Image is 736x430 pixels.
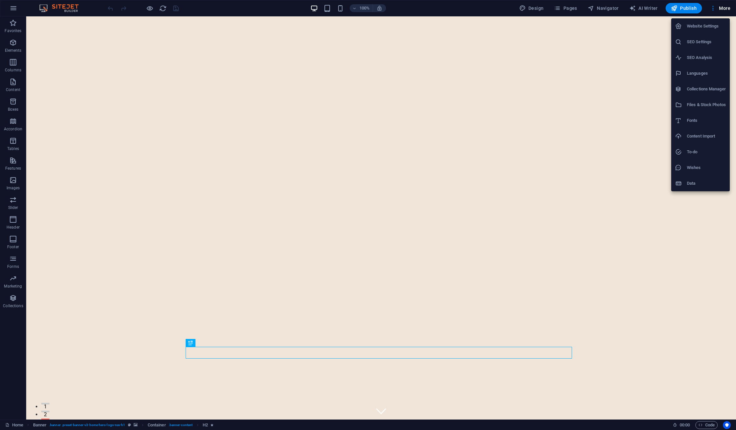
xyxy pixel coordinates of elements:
[687,148,726,156] h6: To-do
[687,54,726,62] h6: SEO Analysis
[15,386,23,388] button: 1
[687,85,726,93] h6: Collections Manager
[687,22,726,30] h6: Website Settings
[687,69,726,77] h6: Languages
[687,179,726,187] h6: Data
[687,101,726,109] h6: Files & Stock Photos
[687,38,726,46] h6: SEO Settings
[15,394,23,396] button: 2
[687,117,726,124] h6: Fonts
[687,132,726,140] h6: Content Import
[15,402,23,404] button: 3
[687,164,726,172] h6: Wishes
